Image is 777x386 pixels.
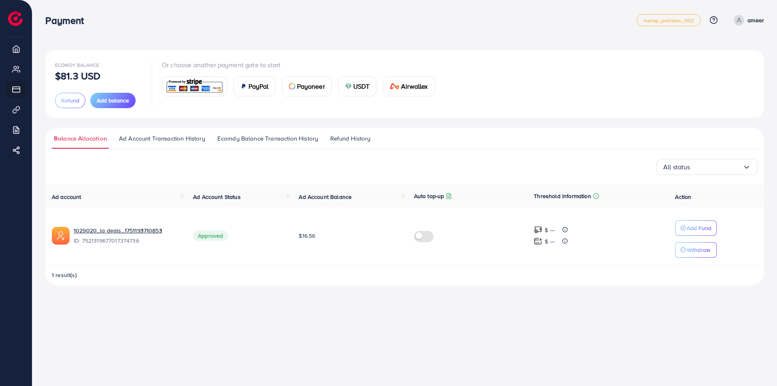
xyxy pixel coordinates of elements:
[119,134,205,143] span: Ad Account Transaction History
[193,230,228,241] span: Approved
[414,191,444,201] p: Auto top-up
[545,225,555,235] p: $ ---
[687,245,710,255] p: Withdraw
[663,161,690,173] span: All status
[45,15,90,26] h3: Payment
[162,77,227,96] a: card
[743,350,771,380] iframe: Chat
[299,193,352,201] span: Ad Account Balance
[675,242,717,258] button: Withdraw
[545,237,555,246] p: $ ---
[383,76,435,96] a: cardAirwallex
[637,14,701,26] a: metap_pakistan_002
[299,232,315,240] span: $16.56
[643,18,694,23] span: metap_pakistan_002
[390,83,399,90] img: card
[534,237,542,245] img: top-up amount
[97,96,129,104] span: Add balance
[55,62,99,68] span: Ecomdy Balance
[193,193,241,201] span: Ad Account Status
[534,226,542,234] img: top-up amount
[747,15,764,25] p: ameer
[730,15,764,26] a: ameer
[74,237,180,245] span: ID: 7521319677017374736
[74,226,180,245] div: <span class='underline'>1029020_la deals_1751193710853</span></br>7521319677017374736
[656,159,758,175] div: Search for option
[55,93,85,108] button: Refund
[534,191,591,201] p: Threshold information
[330,134,370,143] span: Refund History
[289,83,295,90] img: card
[8,11,23,26] img: logo
[353,81,370,91] span: USDT
[675,220,717,236] button: Add Fund
[338,76,377,96] a: cardUSDT
[74,226,180,235] a: 1029020_la deals_1751193710853
[401,81,428,91] span: Airwallex
[248,81,269,91] span: PayPal
[234,76,276,96] a: cardPayPal
[52,227,70,245] img: ic-ads-acc.e4c84228.svg
[345,83,352,90] img: card
[297,81,325,91] span: Payoneer
[217,134,318,143] span: Ecomdy Balance Transaction History
[162,60,442,70] p: Or choose another payment gate to start
[61,96,79,104] span: Refund
[54,134,107,143] span: Balance Allocation
[687,223,711,233] p: Add Fund
[282,76,332,96] a: cardPayoneer
[55,71,100,81] p: $81.3 USD
[52,271,77,279] span: 1 result(s)
[690,161,743,173] input: Search for option
[675,193,691,201] span: Action
[165,78,224,95] img: card
[240,83,247,90] img: card
[52,193,81,201] span: Ad account
[90,93,136,108] button: Add balance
